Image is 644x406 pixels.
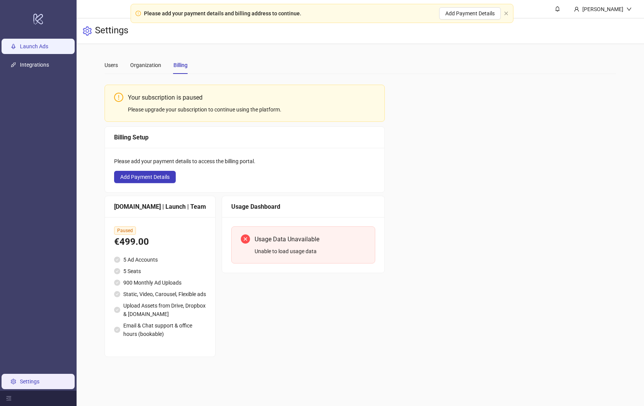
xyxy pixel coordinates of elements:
[105,61,118,69] div: Users
[144,9,301,18] div: Please add your payment details and billing address to continue.
[114,235,206,249] div: €499.00
[20,62,49,68] a: Integrations
[114,202,206,211] div: [DOMAIN_NAME] | Launch | Team
[255,247,366,255] div: Unable to load usage data
[6,396,11,401] span: menu-fold
[439,7,501,20] button: Add Payment Details
[20,378,39,385] a: Settings
[555,6,560,11] span: bell
[114,278,206,287] li: 900 Monthly Ad Uploads
[445,10,495,16] span: Add Payment Details
[626,7,632,12] span: down
[114,226,136,235] span: Paused
[114,257,120,263] span: check-circle
[114,291,120,297] span: check-circle
[173,61,188,69] div: Billing
[241,234,250,244] span: close-circle
[114,290,206,298] li: Static, Video, Carousel, Flexible ads
[130,61,161,69] div: Organization
[114,321,206,338] li: Email & Chat support & office hours (bookable)
[114,307,120,313] span: check-circle
[114,301,206,318] li: Upload Assets from Drive, Dropbox & [DOMAIN_NAME]
[114,255,206,264] li: 5 Ad Accounts
[114,267,206,275] li: 5 Seats
[114,327,120,333] span: check-circle
[120,174,170,180] span: Add Payment Details
[114,268,120,274] span: check-circle
[128,93,375,102] div: Your subscription is paused
[114,171,176,183] button: Add Payment Details
[114,157,375,165] div: Please add your payment details to access the billing portal.
[504,11,508,16] button: close
[20,44,48,50] a: Launch Ads
[574,7,579,12] span: user
[114,280,120,286] span: check-circle
[136,11,141,16] span: exclamation-circle
[114,133,375,142] div: Billing Setup
[83,26,92,36] span: setting
[231,202,375,211] div: Usage Dashboard
[128,105,375,114] div: Please upgrade your subscription to continue using the platform.
[95,25,128,38] h3: Settings
[579,5,626,13] div: [PERSON_NAME]
[255,234,366,244] div: Usage Data Unavailable
[114,93,123,102] span: exclamation-circle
